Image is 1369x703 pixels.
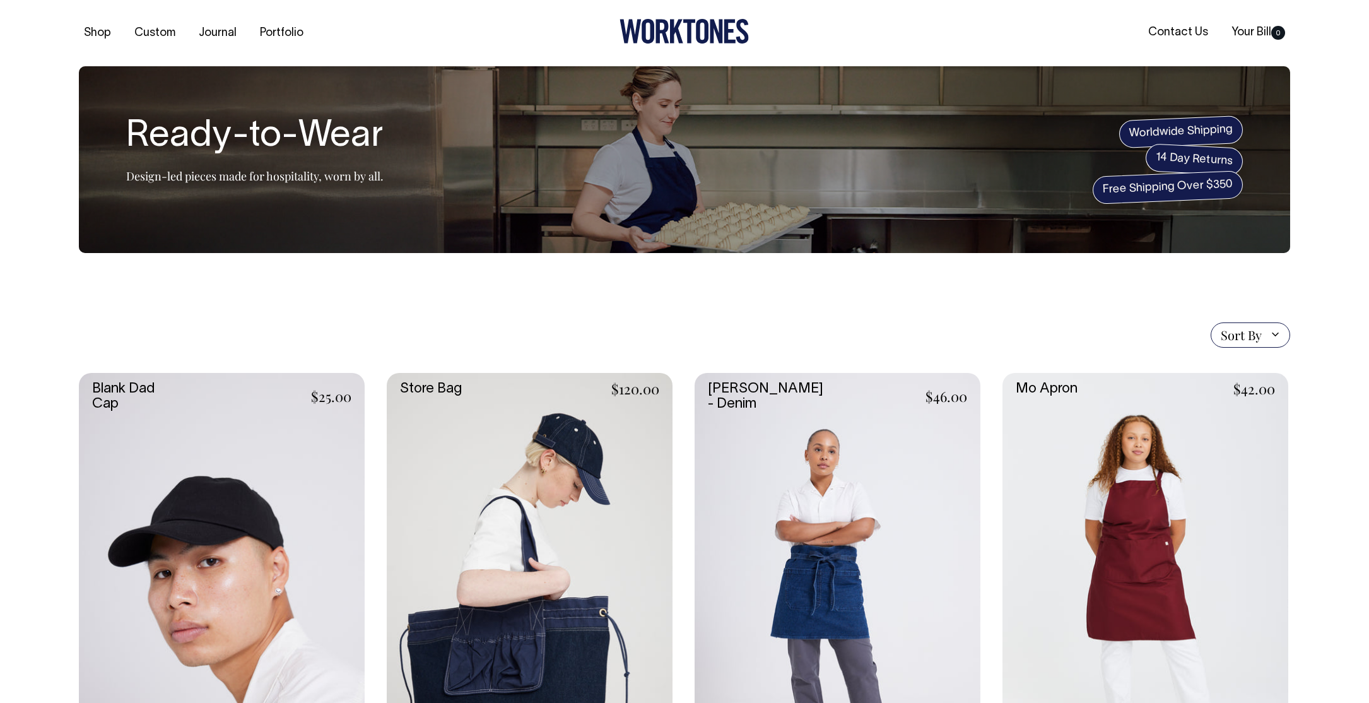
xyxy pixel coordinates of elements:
a: Portfolio [255,23,308,44]
a: Shop [79,23,116,44]
p: Design-led pieces made for hospitality, worn by all. [126,168,384,184]
span: Worldwide Shipping [1119,115,1243,148]
a: Your Bill0 [1226,22,1290,43]
a: Journal [194,23,242,44]
span: Sort By [1221,328,1262,343]
h1: Ready-to-Wear [126,117,384,157]
span: Free Shipping Over $350 [1092,170,1243,204]
a: Contact Us [1143,22,1213,43]
a: Custom [129,23,180,44]
span: 14 Day Returns [1145,143,1243,176]
span: 0 [1271,26,1285,40]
